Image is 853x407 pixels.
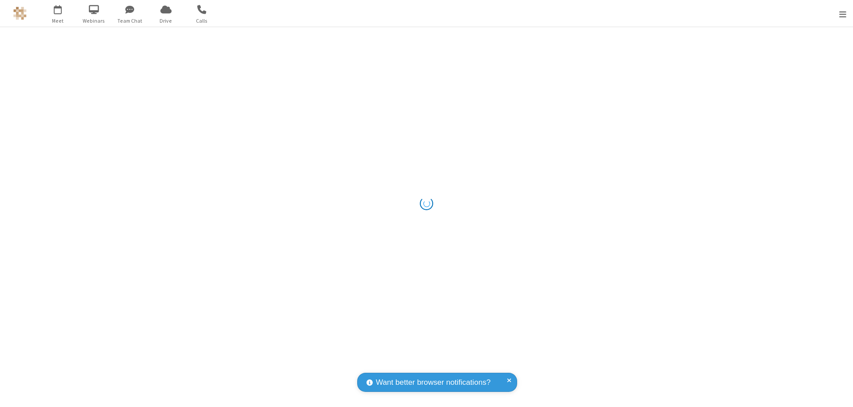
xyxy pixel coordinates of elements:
[13,7,27,20] img: QA Selenium DO NOT DELETE OR CHANGE
[149,17,183,25] span: Drive
[77,17,111,25] span: Webinars
[41,17,75,25] span: Meet
[185,17,219,25] span: Calls
[113,17,147,25] span: Team Chat
[376,377,490,388] span: Want better browser notifications?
